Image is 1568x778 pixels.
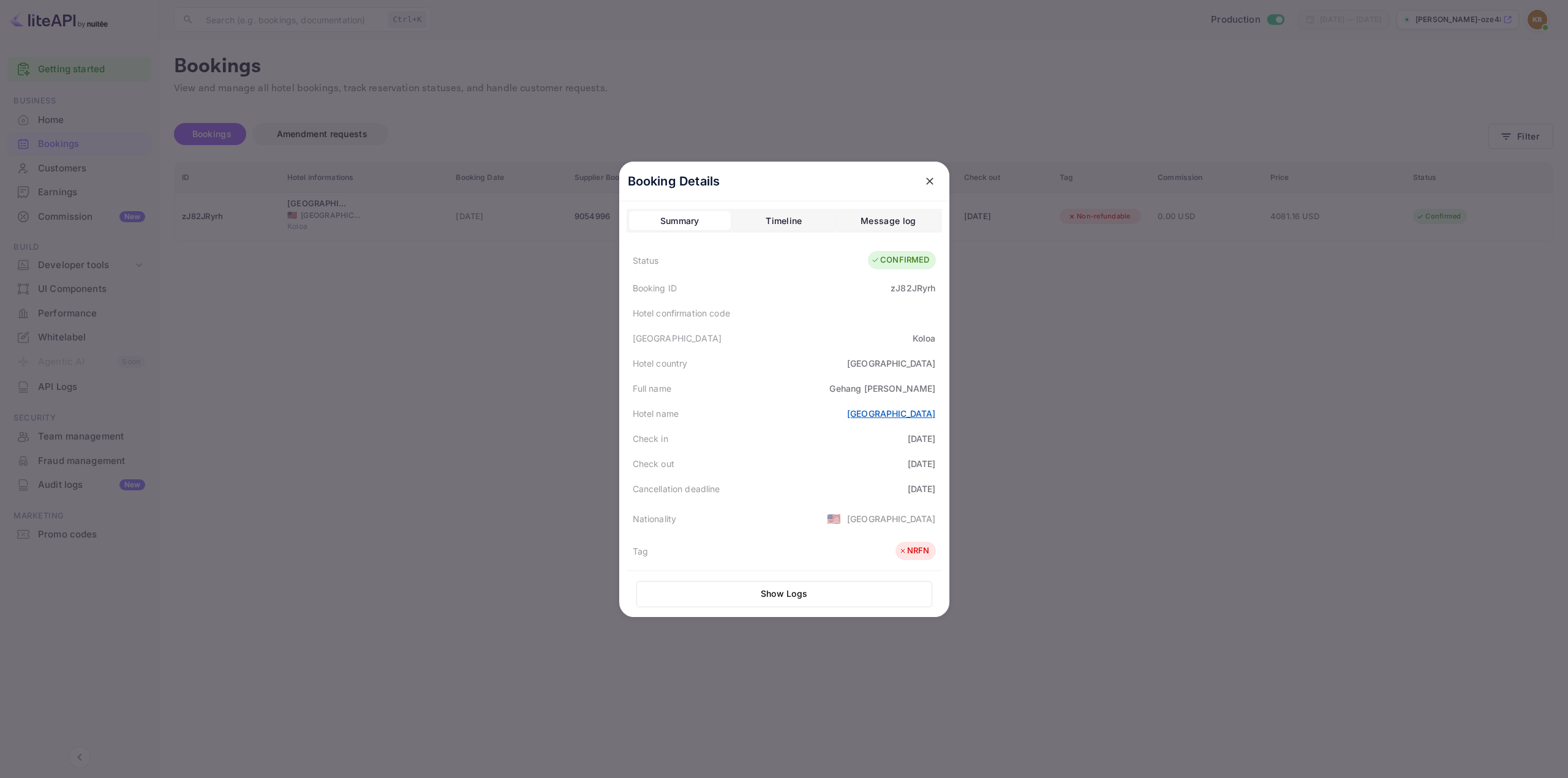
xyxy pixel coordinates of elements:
[660,214,699,228] div: Summary
[733,211,835,231] button: Timeline
[633,512,677,525] div: Nationality
[829,382,935,395] div: Gehang [PERSON_NAME]
[913,332,936,345] div: Koloa
[847,408,936,419] a: [GEOGRAPHIC_DATA]
[899,545,930,557] div: NRFN
[827,507,841,529] span: United States
[629,211,731,231] button: Summary
[636,581,932,607] button: Show Logs
[766,214,802,228] div: Timeline
[861,214,916,228] div: Message log
[633,545,648,558] div: Tag
[633,282,677,294] div: Booking ID
[919,170,941,192] button: close
[633,382,671,395] div: Full name
[908,482,936,495] div: [DATE]
[837,211,939,231] button: Message log
[633,407,679,420] div: Hotel name
[871,254,929,266] div: CONFIRMED
[633,357,688,370] div: Hotel country
[908,432,936,445] div: [DATE]
[633,457,674,470] div: Check out
[891,282,935,294] div: zJ82JRyrh
[633,307,730,320] div: Hotel confirmation code
[633,254,659,267] div: Status
[847,512,936,525] div: [GEOGRAPHIC_DATA]
[633,432,668,445] div: Check in
[628,172,720,190] p: Booking Details
[847,357,936,370] div: [GEOGRAPHIC_DATA]
[633,332,722,345] div: [GEOGRAPHIC_DATA]
[908,457,936,470] div: [DATE]
[633,482,720,495] div: Cancellation deadline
